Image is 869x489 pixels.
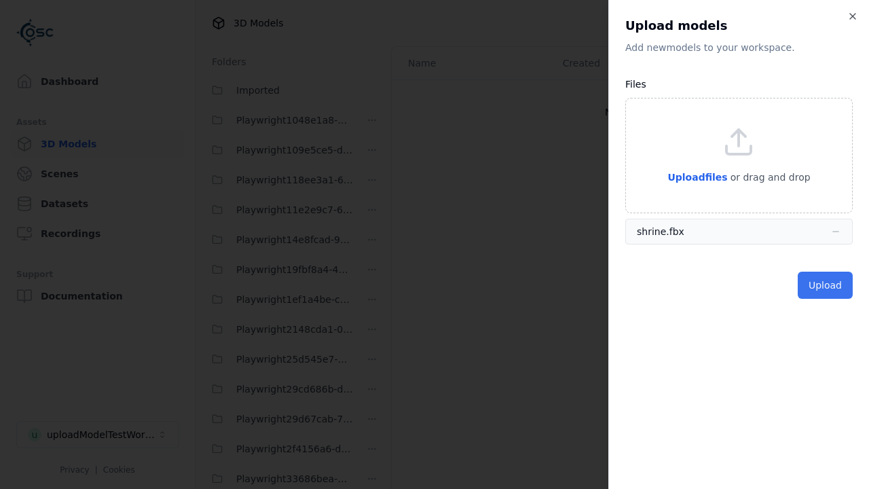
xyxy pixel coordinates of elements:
[625,41,853,54] p: Add new model s to your workspace.
[625,79,646,90] label: Files
[728,169,811,185] p: or drag and drop
[637,225,684,238] div: shrine.fbx
[667,172,727,183] span: Upload files
[625,16,853,35] h2: Upload models
[798,272,853,299] button: Upload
